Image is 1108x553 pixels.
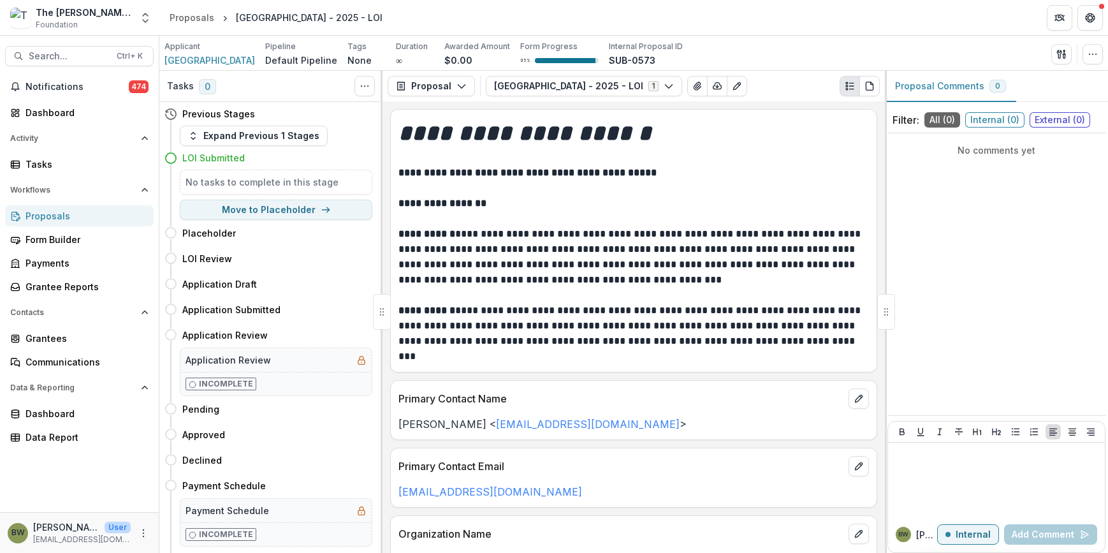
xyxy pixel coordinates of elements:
p: User [105,522,131,533]
button: Bullet List [1008,424,1023,439]
a: [GEOGRAPHIC_DATA] [164,54,255,67]
h4: Payment Schedule [182,479,266,492]
span: Workflows [10,186,136,195]
button: Heading 1 [970,424,985,439]
p: Organization Name [398,526,843,542]
p: 95 % [520,56,530,65]
span: All ( 0 ) [924,112,960,128]
div: Grantees [26,332,143,345]
p: [PERSON_NAME] < > [398,417,869,432]
button: Heading 2 [989,424,1004,439]
div: Proposals [26,209,143,223]
div: The [PERSON_NAME] Foundation [36,6,131,19]
div: Form Builder [26,233,143,246]
div: Grantee Reports [26,280,143,293]
p: [PERSON_NAME] [916,528,937,542]
h4: Declined [182,453,222,467]
p: Incomplete [199,529,253,540]
span: Search... [29,51,109,62]
h5: No tasks to complete in this stage [186,175,367,189]
button: edit [849,524,869,544]
div: Dashboard [26,106,143,119]
p: Filter: [893,112,919,128]
div: [GEOGRAPHIC_DATA] - 2025 - LOI [236,11,383,24]
p: Pipeline [265,41,296,52]
a: [EMAIL_ADDRESS][DOMAIN_NAME] [496,418,680,431]
button: Get Help [1077,5,1103,31]
button: Notifications474 [5,77,154,97]
a: Grantees [5,328,154,349]
button: Strike [951,424,966,439]
button: Italicize [932,424,947,439]
div: Ctrl + K [114,49,145,63]
button: Internal [937,524,999,545]
span: Internal ( 0 ) [965,112,1024,128]
div: Blair White [11,529,25,537]
button: Open Activity [5,128,154,149]
nav: breadcrumb [164,8,388,27]
h4: Placeholder [182,226,236,240]
h4: Application Review [182,328,268,342]
button: edit [849,456,869,476]
a: Proposals [164,8,219,27]
div: Proposals [170,11,214,24]
p: [PERSON_NAME] [33,520,99,534]
span: Data & Reporting [10,383,136,392]
p: Incomplete [199,378,253,390]
p: Awarded Amount [444,41,510,52]
button: Expand Previous 1 Stages [180,126,328,146]
button: Proposal [388,76,475,96]
a: Grantee Reports [5,276,154,297]
button: More [136,526,151,541]
p: Primary Contact Name [398,391,843,406]
p: Form Progress [520,41,578,52]
p: Tags [347,41,367,52]
button: Bold [894,424,910,439]
h4: Pending [182,402,219,416]
span: Notifications [26,82,129,92]
button: Underline [913,424,928,439]
div: Communications [26,355,143,369]
h4: Application Submitted [182,303,281,316]
p: Internal Proposal ID [609,41,683,52]
h4: Application Draft [182,277,257,291]
button: Proposal Comments [885,71,1016,102]
h4: LOI Submitted [182,151,245,165]
p: SUB-0573 [609,54,655,67]
p: [EMAIL_ADDRESS][DOMAIN_NAME] [33,534,131,545]
span: Foundation [36,19,78,31]
p: Primary Contact Email [398,459,843,474]
span: 0 [995,82,1000,91]
p: $0.00 [444,54,472,67]
p: Internal [956,529,991,540]
p: ∞ [396,54,402,67]
button: Search... [5,46,154,66]
div: Data Report [26,431,143,444]
a: Proposals [5,205,154,226]
button: Edit as form [727,76,747,96]
div: Payments [26,256,143,270]
button: Toggle View Cancelled Tasks [354,76,375,96]
a: [EMAIL_ADDRESS][DOMAIN_NAME] [398,485,582,498]
button: Align Center [1065,424,1080,439]
button: Partners [1047,5,1072,31]
h4: Approved [182,428,225,441]
button: Open Contacts [5,302,154,323]
div: Blair White [898,531,908,538]
p: Duration [396,41,428,52]
button: View Attached Files [687,76,708,96]
button: Move to Placeholder [180,200,372,220]
h4: LOI Review [182,252,232,265]
h3: Tasks [167,81,194,92]
a: Payments [5,253,154,274]
a: Dashboard [5,102,154,123]
p: Default Pipeline [265,54,337,67]
span: Contacts [10,308,136,317]
button: Align Right [1083,424,1098,439]
button: Add Comment [1004,524,1097,545]
img: The Bolick Foundation [10,8,31,28]
span: 474 [129,80,149,93]
a: Dashboard [5,403,154,424]
span: 0 [199,79,216,94]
